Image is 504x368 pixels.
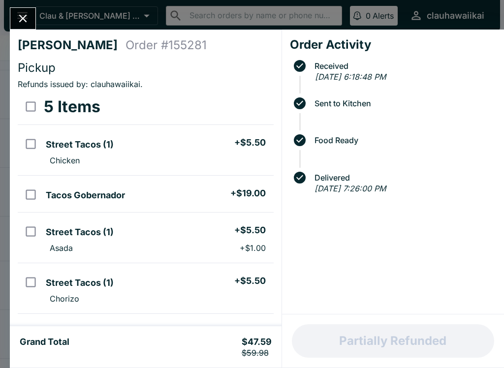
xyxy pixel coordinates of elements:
h4: [PERSON_NAME] [18,38,126,53]
span: Refunds issued by: clauhawaiikai . [18,79,143,89]
h5: + $19.00 [230,187,266,199]
h4: Order # 155281 [126,38,207,53]
button: Close [10,8,35,29]
table: orders table [18,89,274,350]
h5: Tacos Gobernador [46,189,125,201]
p: Chicken [50,155,80,165]
h5: Street Tacos (1) [46,139,114,151]
span: Delivered [310,173,496,182]
h3: 5 Items [44,97,100,117]
h5: + $5.50 [234,137,266,149]
h5: + $5.50 [234,224,266,236]
span: Sent to Kitchen [310,99,496,108]
p: Chorizo [50,294,79,304]
h4: Order Activity [290,37,496,52]
span: Food Ready [310,136,496,145]
span: Received [310,61,496,70]
h5: + $5.50 [234,275,266,287]
em: [DATE] 7:26:00 PM [315,184,386,193]
h5: Street Tacos (1) [46,226,114,238]
em: [DATE] 6:18:48 PM [315,72,386,82]
span: Pickup [18,61,56,75]
h5: Grand Total [20,336,69,358]
h5: $47.59 [242,336,272,358]
p: $59.98 [242,348,272,358]
p: + $1.00 [240,243,266,253]
h5: Street Tacos (1) [46,277,114,289]
p: Asada [50,243,73,253]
